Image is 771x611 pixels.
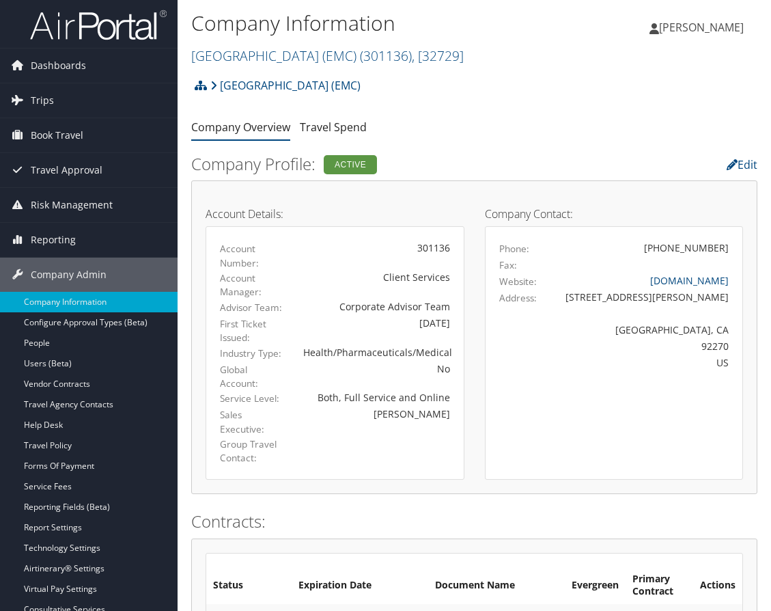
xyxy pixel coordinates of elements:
div: [PERSON_NAME] [303,407,449,421]
a: [DOMAIN_NAME] [650,274,729,287]
img: airportal-logo.png [30,9,167,41]
a: Company Overview [191,120,290,135]
span: Company Admin [31,258,107,292]
span: Reporting [31,223,76,257]
h2: Contracts: [191,510,757,533]
a: Travel Spend [300,120,367,135]
a: [GEOGRAPHIC_DATA] (EMC) [191,46,464,65]
label: First Ticket Issued: [220,317,283,345]
span: , [ 32729 ] [412,46,464,65]
label: Phone: [499,242,529,256]
th: Status [206,567,292,604]
label: Group Travel Contact: [220,437,283,465]
a: Edit [727,157,757,172]
label: Service Level: [220,392,283,405]
th: Document Name [428,567,565,604]
a: [PERSON_NAME] [649,7,757,48]
div: [DATE] [303,316,449,330]
div: 92270 [561,339,729,353]
span: Risk Management [31,188,113,222]
span: Book Travel [31,118,83,152]
span: Dashboards [31,49,86,83]
span: [PERSON_NAME] [659,20,744,35]
th: Expiration Date [292,567,428,604]
label: Account Number: [220,242,283,270]
h4: Account Details: [206,208,464,219]
div: Both, Full Service and Online [303,390,449,405]
div: Corporate Advisor Team [303,299,449,314]
h1: Company Information [191,9,569,38]
div: [STREET_ADDRESS][PERSON_NAME] [561,290,729,304]
th: Evergreen [565,567,626,604]
span: Travel Approval [31,153,102,187]
label: Sales Executive: [220,408,283,436]
th: Primary Contract [626,567,693,604]
div: 301136 [303,241,449,255]
label: Advisor Team: [220,301,283,314]
label: Global Account: [220,363,283,391]
label: Account Manager: [220,271,283,299]
span: Trips [31,83,54,118]
div: Health/Pharmaceuticals/Medical [303,345,449,359]
div: Active [324,155,377,174]
label: Industry Type: [220,347,283,360]
label: Address: [499,291,537,305]
div: US [561,355,729,370]
label: Fax: [499,258,517,272]
div: No [303,362,449,376]
h2: Company Profile: [191,152,562,176]
div: Client Services [303,270,449,284]
a: [GEOGRAPHIC_DATA] (EMC) [210,72,361,99]
label: Website: [499,275,537,288]
span: ( 301136 ) [360,46,412,65]
div: [GEOGRAPHIC_DATA], CA [561,323,729,337]
th: Actions [693,567,742,604]
div: [PHONE_NUMBER] [644,241,729,255]
h4: Company Contact: [485,208,744,219]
